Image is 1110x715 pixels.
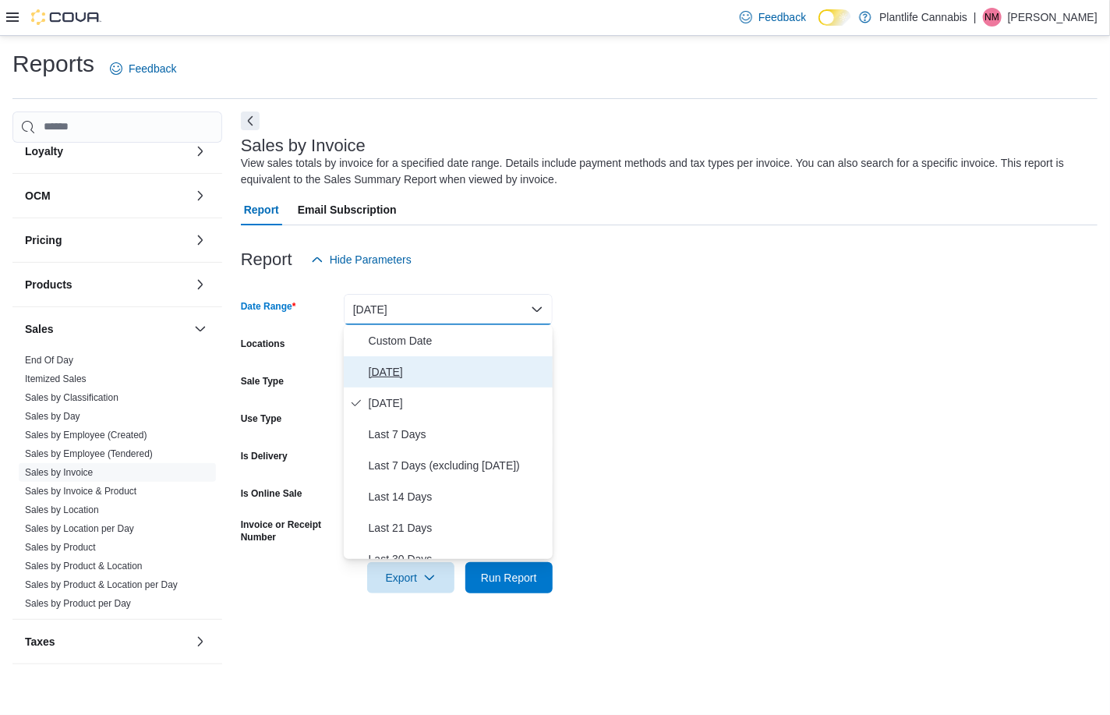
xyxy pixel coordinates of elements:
[25,522,134,535] span: Sales by Location per Day
[305,244,418,275] button: Hide Parameters
[369,456,546,475] span: Last 7 Days (excluding [DATE])
[191,632,210,651] button: Taxes
[25,188,51,204] h3: OCM
[241,300,296,313] label: Date Range
[25,542,96,553] a: Sales by Product
[241,155,1090,188] div: View sales totals by invoice for a specified date range. Details include payment methods and tax ...
[241,519,338,543] label: Invoice or Receipt Number
[25,321,188,337] button: Sales
[25,232,62,248] h3: Pricing
[25,448,153,460] span: Sales by Employee (Tendered)
[734,2,812,33] a: Feedback
[369,519,546,537] span: Last 21 Days
[25,143,63,159] h3: Loyalty
[25,430,147,441] a: Sales by Employee (Created)
[25,485,136,497] span: Sales by Invoice & Product
[25,561,143,572] a: Sales by Product & Location
[129,61,176,76] span: Feedback
[369,363,546,381] span: [DATE]
[25,277,72,292] h3: Products
[12,48,94,80] h1: Reports
[241,136,366,155] h3: Sales by Invoice
[344,294,553,325] button: [DATE]
[465,562,553,593] button: Run Report
[25,634,188,650] button: Taxes
[369,550,546,568] span: Last 30 Days
[191,275,210,294] button: Products
[25,188,188,204] button: OCM
[879,8,967,27] p: Plantlife Cannabis
[25,143,188,159] button: Loyalty
[241,375,284,388] label: Sale Type
[241,111,260,130] button: Next
[25,410,80,423] span: Sales by Day
[330,252,412,267] span: Hide Parameters
[25,392,118,403] a: Sales by Classification
[25,354,73,366] span: End Of Day
[25,598,131,609] a: Sales by Product per Day
[369,331,546,350] span: Custom Date
[1008,8,1098,27] p: [PERSON_NAME]
[25,411,80,422] a: Sales by Day
[241,338,285,350] label: Locations
[25,504,99,516] span: Sales by Location
[974,8,977,27] p: |
[25,579,178,590] a: Sales by Product & Location per Day
[25,579,178,591] span: Sales by Product & Location per Day
[983,8,1002,27] div: Nicole Mowat
[25,373,87,385] span: Itemized Sales
[25,277,188,292] button: Products
[818,9,851,26] input: Dark Mode
[25,597,131,610] span: Sales by Product per Day
[758,9,806,25] span: Feedback
[25,448,153,459] a: Sales by Employee (Tendered)
[298,194,397,225] span: Email Subscription
[25,355,73,366] a: End Of Day
[25,321,54,337] h3: Sales
[25,373,87,384] a: Itemized Sales
[241,450,288,462] label: Is Delivery
[191,186,210,205] button: OCM
[25,634,55,650] h3: Taxes
[25,466,93,479] span: Sales by Invoice
[241,487,302,500] label: Is Online Sale
[369,487,546,506] span: Last 14 Days
[31,9,101,25] img: Cova
[376,562,445,593] span: Export
[481,570,537,586] span: Run Report
[191,231,210,250] button: Pricing
[25,541,96,554] span: Sales by Product
[25,391,118,404] span: Sales by Classification
[191,142,210,161] button: Loyalty
[25,523,134,534] a: Sales by Location per Day
[344,325,553,559] div: Select listbox
[25,486,136,497] a: Sales by Invoice & Product
[244,194,279,225] span: Report
[369,394,546,412] span: [DATE]
[241,250,292,269] h3: Report
[12,351,222,619] div: Sales
[25,232,188,248] button: Pricing
[985,8,1000,27] span: NM
[25,560,143,572] span: Sales by Product & Location
[241,412,281,425] label: Use Type
[191,320,210,338] button: Sales
[25,467,93,478] a: Sales by Invoice
[104,53,182,84] a: Feedback
[25,504,99,515] a: Sales by Location
[367,562,454,593] button: Export
[25,429,147,441] span: Sales by Employee (Created)
[369,425,546,444] span: Last 7 Days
